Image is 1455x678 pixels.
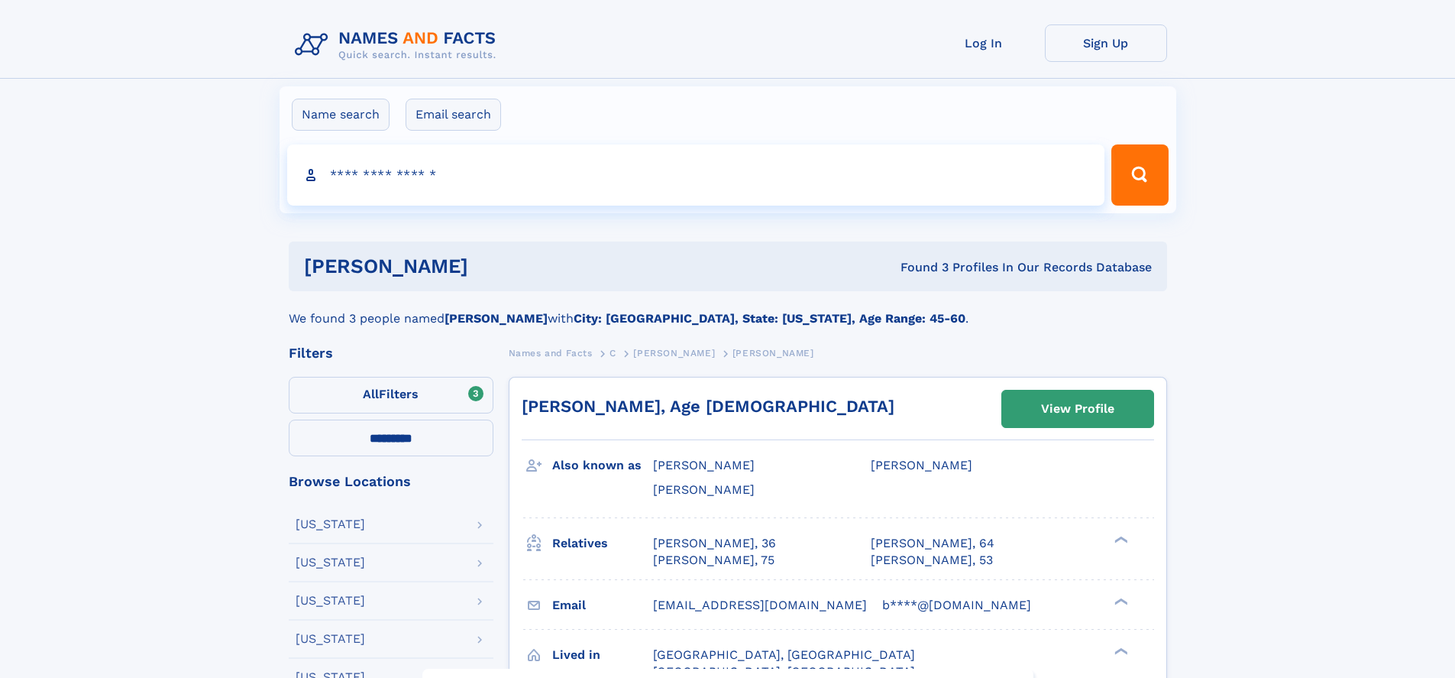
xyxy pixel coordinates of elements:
div: Filters [289,346,493,360]
div: We found 3 people named with . [289,291,1167,328]
h3: Lived in [552,642,653,668]
a: [PERSON_NAME], 36 [653,535,776,552]
span: C [609,348,616,358]
button: Search Button [1111,144,1168,206]
span: [PERSON_NAME] [653,482,755,497]
b: [PERSON_NAME] [445,311,548,326]
div: ❯ [1111,534,1129,544]
h1: [PERSON_NAME] [304,257,684,276]
input: search input [287,144,1105,206]
a: Sign Up [1045,24,1167,62]
a: [PERSON_NAME], 64 [871,535,994,552]
span: All [363,387,379,401]
a: C [609,343,616,362]
div: [US_STATE] [296,633,365,645]
div: [US_STATE] [296,518,365,530]
span: [PERSON_NAME] [633,348,715,358]
img: Logo Names and Facts [289,24,509,66]
a: [PERSON_NAME] [633,343,715,362]
span: [GEOGRAPHIC_DATA], [GEOGRAPHIC_DATA] [653,647,915,662]
div: View Profile [1041,391,1114,427]
a: Names and Facts [509,343,593,362]
label: Filters [289,377,493,414]
div: Browse Locations [289,475,493,488]
h3: Relatives [552,530,653,556]
label: Name search [292,99,390,131]
a: [PERSON_NAME], 75 [653,552,774,569]
h3: Email [552,592,653,618]
a: Log In [923,24,1045,62]
span: [PERSON_NAME] [732,348,814,358]
label: Email search [406,99,501,131]
div: ❯ [1111,596,1129,606]
span: [PERSON_NAME] [871,458,972,472]
span: [PERSON_NAME] [653,458,755,472]
b: City: [GEOGRAPHIC_DATA], State: [US_STATE], Age Range: 45-60 [574,311,965,326]
div: Found 3 Profiles In Our Records Database [684,259,1152,276]
div: [US_STATE] [296,556,365,569]
a: [PERSON_NAME], 53 [871,552,993,569]
a: View Profile [1002,391,1153,427]
h3: Also known as [552,453,653,478]
div: [US_STATE] [296,595,365,607]
div: ❯ [1111,646,1129,656]
a: [PERSON_NAME], Age [DEMOGRAPHIC_DATA] [522,397,894,416]
span: [EMAIL_ADDRESS][DOMAIN_NAME] [653,598,867,612]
